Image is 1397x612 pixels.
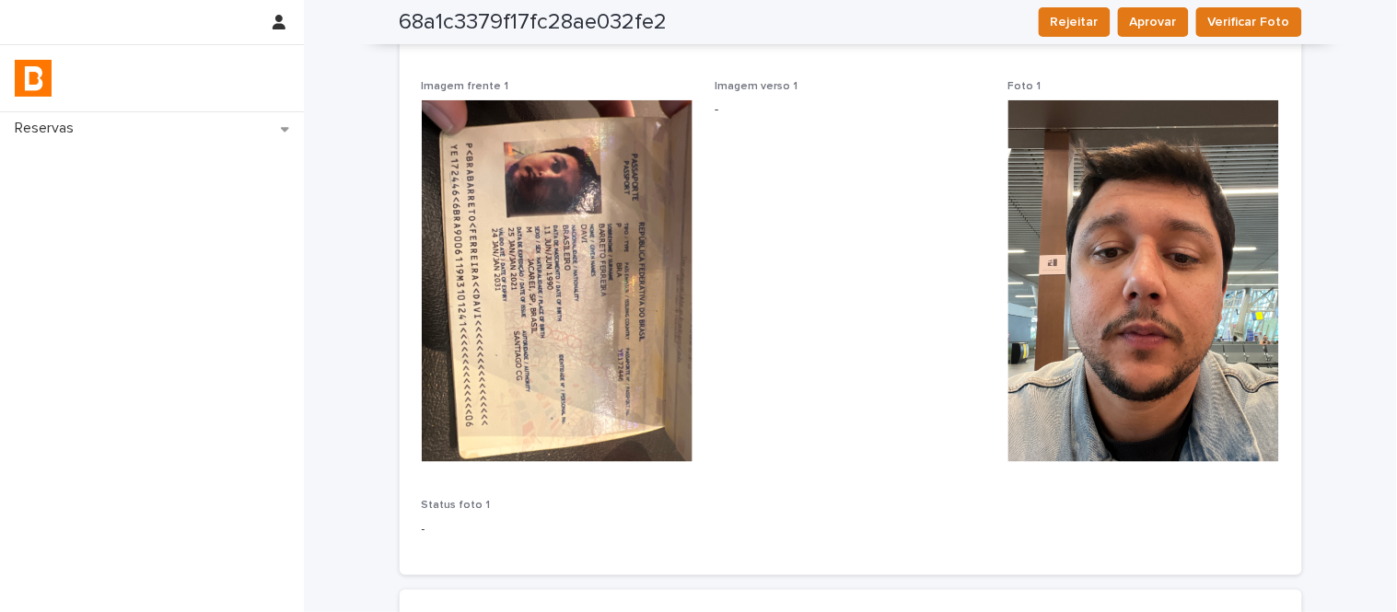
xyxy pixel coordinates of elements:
[1208,13,1290,31] span: Verificar Foto
[1196,7,1302,37] button: Verificar Foto
[1008,81,1042,92] span: Foto 1
[1039,7,1111,37] button: Rejeitar
[1008,100,1280,462] img: image.jpg
[1051,13,1099,31] span: Rejeitar
[422,500,491,511] span: Status foto 1
[1130,13,1177,31] span: Aprovar
[715,100,986,120] p: -
[422,81,509,92] span: Imagem frente 1
[1118,7,1189,37] button: Aprovar
[15,60,52,97] img: zVaNuJHRTjyIjT5M9Xd5
[400,9,668,36] h2: 68a1c3379f17fc28ae032fe2
[715,81,797,92] span: Imagem verso 1
[7,120,88,137] p: Reservas
[422,100,693,462] img: image.jpg
[422,520,693,539] p: -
